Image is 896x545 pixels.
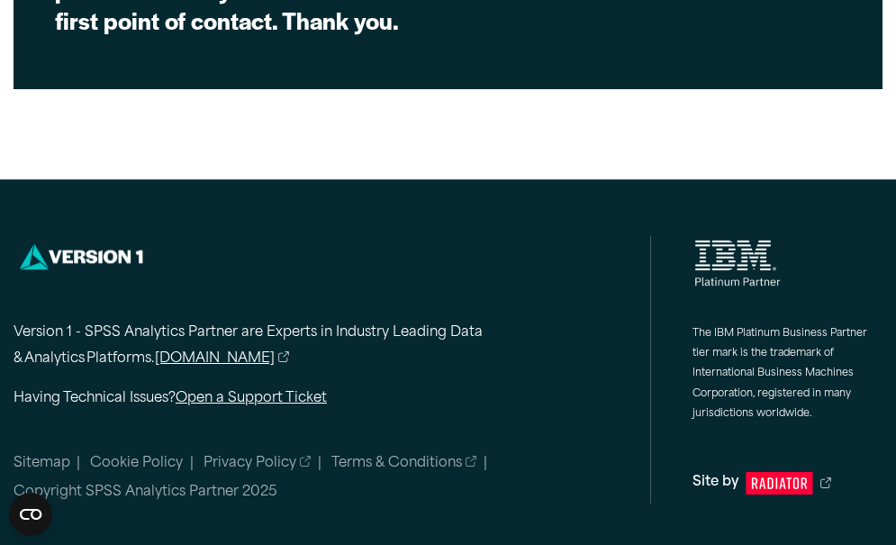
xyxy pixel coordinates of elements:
a: Sitemap [14,457,70,470]
a: Terms & Conditions [331,453,477,475]
button: Open CMP widget [9,493,52,536]
span: Last name [275,2,330,15]
p: Version 1 - SPSS Analytics Partner are Experts in Industry Leading Data & Analytics Platforms. [14,321,554,373]
nav: Minor links within the footer [14,453,650,504]
span: Job title [275,150,315,163]
a: Privacy Policy [204,453,312,475]
input: I agree to allow Version 1 to store and process my data and to send communications.* [5,401,16,413]
a: [DOMAIN_NAME] [155,347,290,373]
p: The IBM Platinum Business Partner tier mark is the trademark of International Business Machines C... [692,324,882,425]
a: Site by Radiator Digital [692,470,882,496]
p: I agree to allow Version 1 to store and process my data and to send communications. [23,399,498,413]
a: Open a Support Ticket [176,392,327,405]
svg: Radiator Digital [746,472,813,495]
p: Having Technical Issues? [14,386,554,413]
span: Copyright SPSS Analytics Partner 2025 [14,486,277,499]
a: Cookie Policy [90,457,183,470]
span: Site by [692,470,738,496]
span: Company Email [275,76,357,89]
